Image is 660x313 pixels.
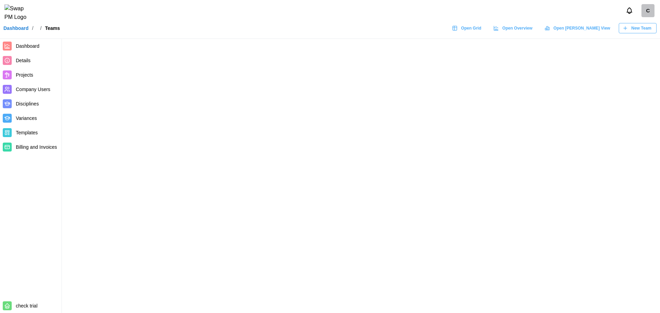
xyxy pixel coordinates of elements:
[16,130,38,135] span: Templates
[631,23,651,33] span: New Team
[3,26,29,31] a: Dashboard
[449,23,486,33] a: Open Grid
[40,26,42,31] div: /
[16,72,33,78] span: Projects
[490,23,538,33] a: Open Overview
[541,23,615,33] a: Open [PERSON_NAME] View
[16,303,37,309] span: check trial
[502,23,532,33] span: Open Overview
[32,26,33,31] div: /
[641,4,654,17] div: C
[16,43,40,49] span: Dashboard
[641,4,654,17] a: checktrial
[619,23,657,33] button: New Team
[16,115,37,121] span: Variances
[553,23,610,33] span: Open [PERSON_NAME] View
[16,101,39,107] span: Disciplines
[16,144,57,150] span: Billing and Invoices
[461,23,481,33] span: Open Grid
[16,87,50,92] span: Company Users
[624,5,635,16] button: Notifications
[45,26,60,31] div: Teams
[16,58,31,63] span: Details
[4,4,32,22] img: Swap PM Logo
